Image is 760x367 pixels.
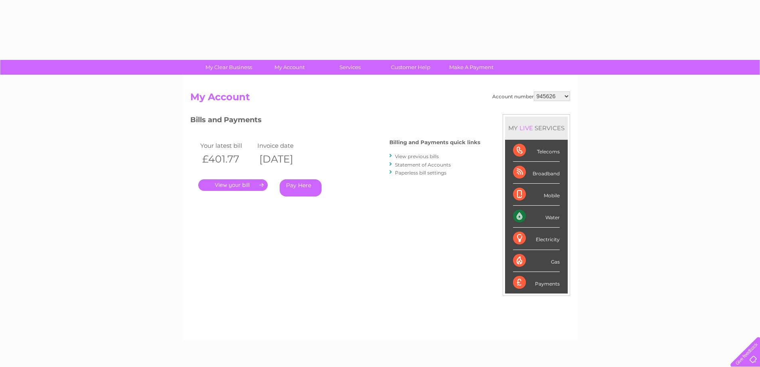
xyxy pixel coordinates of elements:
div: Account number [492,91,570,101]
div: MY SERVICES [505,117,568,139]
a: Customer Help [378,60,444,75]
div: Payments [513,272,560,294]
h3: Bills and Payments [190,114,480,128]
th: £401.77 [198,151,256,167]
div: Telecoms [513,140,560,162]
a: . [198,179,268,191]
div: Water [513,206,560,228]
th: [DATE] [255,151,313,167]
a: Statement of Accounts [395,162,451,168]
td: Your latest bill [198,140,256,151]
a: Services [317,60,383,75]
a: My Account [257,60,322,75]
a: My Clear Business [196,60,262,75]
td: Invoice date [255,140,313,151]
a: View previous bills [395,153,439,159]
div: Electricity [513,228,560,250]
div: LIVE [518,124,535,132]
div: Gas [513,250,560,272]
div: Broadband [513,162,560,184]
a: Make A Payment [438,60,504,75]
h2: My Account [190,91,570,107]
h4: Billing and Payments quick links [389,139,480,145]
div: Mobile [513,184,560,206]
a: Paperless bill settings [395,170,446,176]
a: Pay Here [280,179,322,196]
